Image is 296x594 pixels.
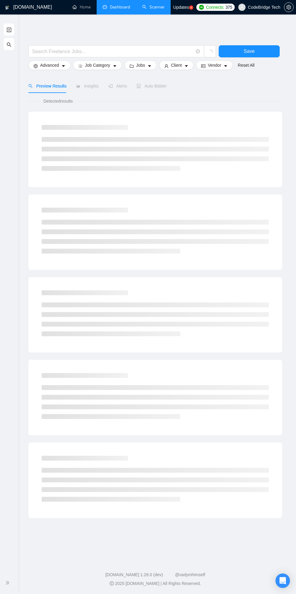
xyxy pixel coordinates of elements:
span: info-circle [196,49,200,53]
span: caret-down [113,64,117,68]
span: Insights [76,84,98,88]
button: settingAdvancedcaret-down [28,60,71,70]
text: 5 [190,6,192,9]
span: double-right [5,580,11,586]
span: Preview Results [28,84,66,88]
a: @vadymhimself [175,572,205,577]
span: Save [244,47,255,55]
span: Job Category [85,62,110,69]
span: Auto Bidder [137,84,166,88]
span: Advanced [40,62,59,69]
a: [DOMAIN_NAME] 1.26.0 (dev) [105,572,163,577]
span: search [7,38,11,50]
span: copyright [110,581,114,586]
span: notification [108,84,113,88]
a: searchScanner [142,5,165,10]
span: user [240,5,244,9]
button: idcardVendorcaret-down [196,60,233,70]
span: loading [207,49,213,55]
button: setting [284,2,294,12]
a: homeHome [72,5,91,10]
div: 2025 [DOMAIN_NAME] | All Rights Reserved. [19,580,291,587]
button: Save [219,45,280,57]
span: Alerts [108,84,127,88]
img: upwork-logo.png [199,5,204,10]
span: caret-down [224,64,228,68]
span: idcard [201,64,205,68]
span: My Scanners [7,41,38,46]
div: Open Intercom Messenger [275,573,290,588]
span: Detected results [39,98,77,104]
span: area-chart [76,84,80,88]
span: search [28,84,33,88]
span: Updates [173,5,189,10]
input: Search Freelance Jobs... [32,48,193,55]
a: dashboardDashboard [103,5,130,10]
span: setting [34,64,38,68]
span: caret-down [147,64,152,68]
span: robot [137,84,141,88]
span: Connects: [206,4,224,11]
span: Client [171,62,182,69]
button: folderJobscaret-down [124,60,157,70]
button: barsJob Categorycaret-down [73,60,122,70]
span: bars [78,64,82,68]
span: caret-down [61,64,66,68]
span: caret-down [184,64,188,68]
span: Jobs [136,62,145,69]
span: Vendor [208,62,221,69]
a: setting [284,5,294,10]
span: user [164,64,169,68]
a: 5 [189,5,193,10]
img: logo [5,3,9,12]
a: Reset All [238,62,254,69]
span: 375 [225,4,232,11]
span: folder [130,64,134,68]
button: userClientcaret-down [159,60,194,70]
li: New Scanner [4,24,14,36]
